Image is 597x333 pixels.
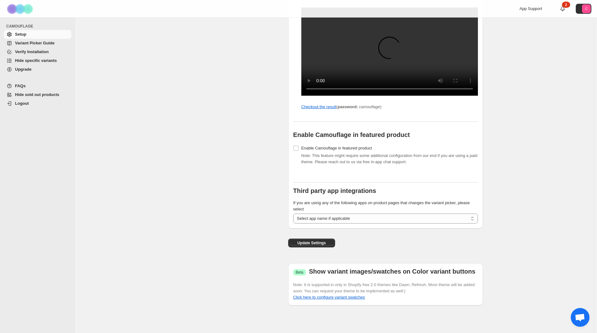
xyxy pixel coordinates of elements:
strong: password: [338,104,358,109]
span: Enable Camouflage in featured product [301,146,372,150]
span: Note: This feature might require some additional configuration from our end if you are using a pa... [301,153,477,164]
b: Enable Camouflage in featured product [293,131,410,138]
a: Hide sold out products [4,90,71,99]
a: Verify Installation [4,48,71,56]
b: Third party app integrations [293,187,376,194]
button: Avatar with initials C [576,4,591,14]
img: Camouflage [5,0,36,18]
text: C [585,7,588,11]
a: 2 [559,6,566,12]
a: Hide specific variants [4,56,71,65]
a: Setup [4,30,71,39]
a: Click here to configure variant swatches [293,295,365,300]
span: Variant Picker Guide [15,41,54,45]
span: Update Settings [297,240,326,245]
button: Update Settings [288,239,335,247]
i: camouflage [359,104,380,109]
span: Avatar with initials C [582,4,591,13]
span: FAQs [15,83,26,88]
a: Upgrade [4,65,71,74]
span: Note: It is supported in only in Shopify free 2.0 themes like Dawn, Refresh. More theme will be a... [293,282,475,293]
div: 2 [562,2,570,8]
span: Verify Installation [15,49,49,54]
a: Open chat [571,308,589,327]
a: Variant Picker Guide [4,39,71,48]
p: ( ) [301,104,478,110]
span: If you are using any of the following apps on product pages that changes the variant picker, plea... [293,200,470,211]
span: Setup [15,32,26,37]
b: Show variant images/swatches on Color variant buttons [309,268,475,275]
span: CAMOUFLAGE [6,24,72,29]
span: Upgrade [15,67,32,72]
a: Logout [4,99,71,108]
span: App Support [519,6,542,11]
span: Logout [15,101,29,106]
a: FAQs [4,82,71,90]
a: Checkout the result [301,104,336,109]
span: Hide sold out products [15,92,59,97]
span: Beta [296,270,304,275]
span: Hide specific variants [15,58,57,63]
video: Add availability filter [301,8,478,96]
